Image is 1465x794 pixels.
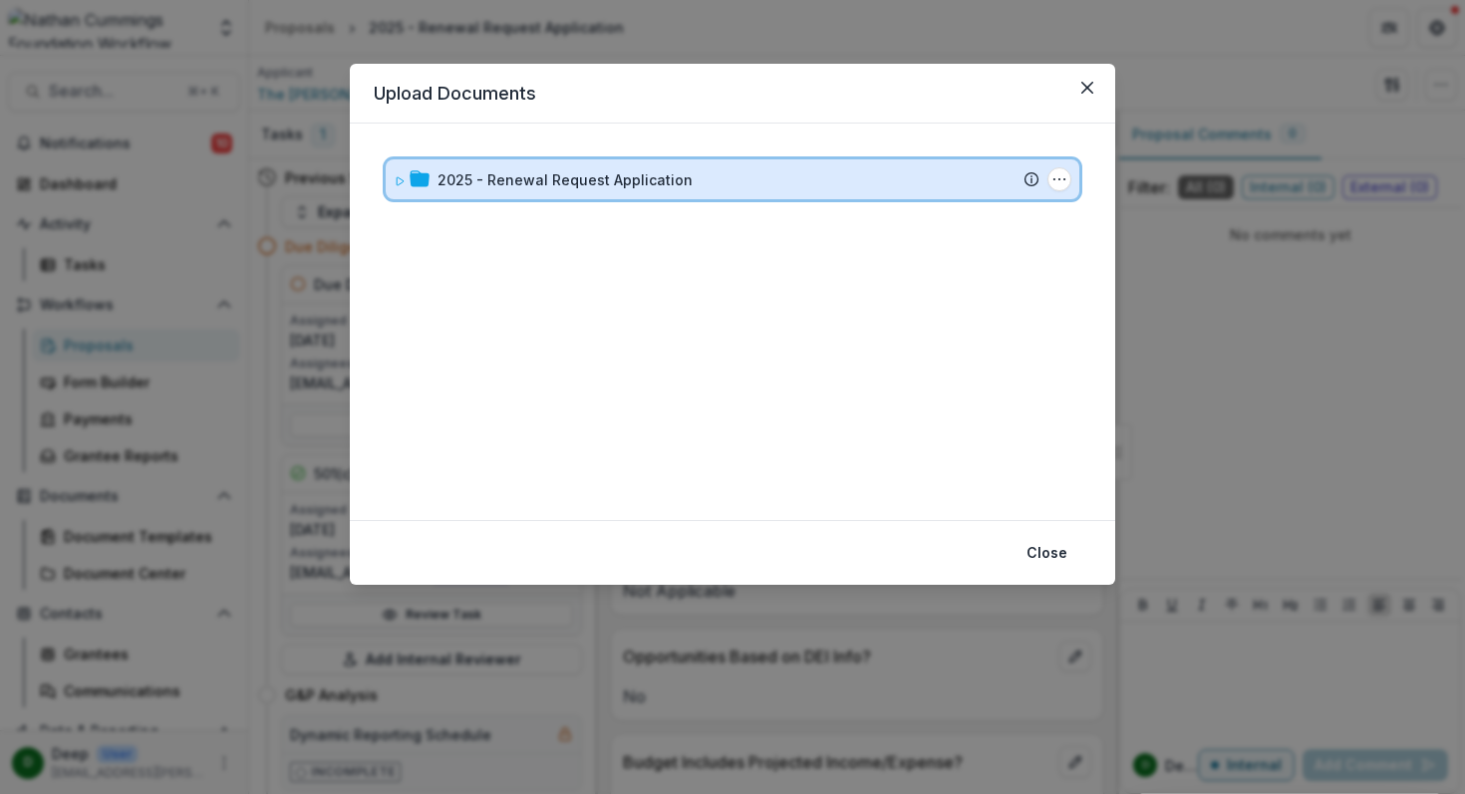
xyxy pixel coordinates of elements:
[1015,537,1079,569] button: Close
[386,159,1079,199] div: 2025 - Renewal Request Application2025 - Renewal Request Application Options
[1047,167,1071,191] button: 2025 - Renewal Request Application Options
[438,169,693,190] div: 2025 - Renewal Request Application
[1071,72,1103,104] button: Close
[350,64,1115,124] header: Upload Documents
